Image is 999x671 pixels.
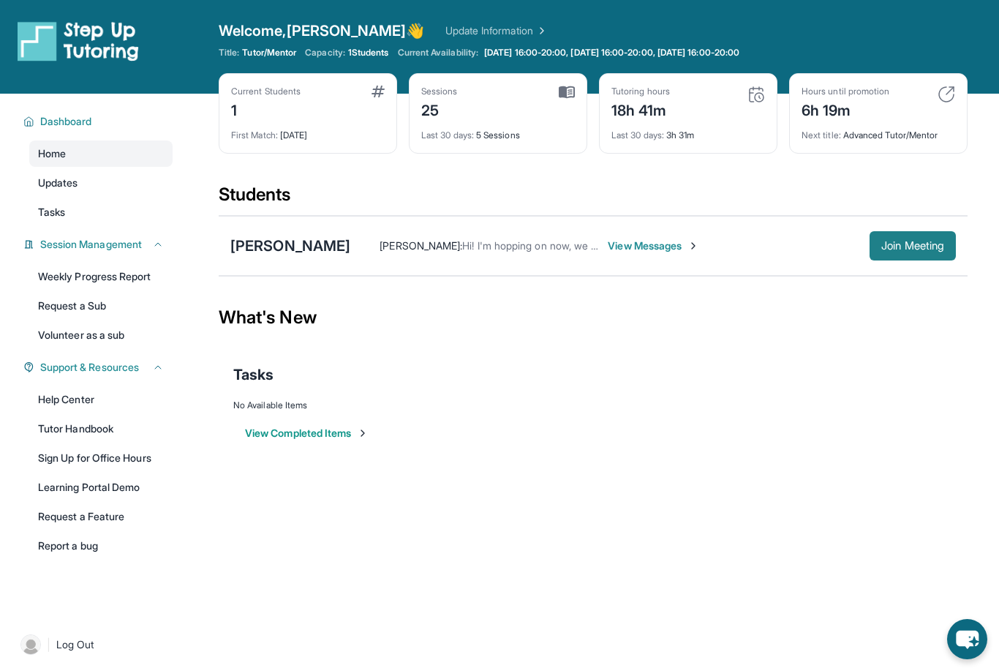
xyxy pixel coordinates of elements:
[481,47,742,59] a: [DATE] 16:00-20:00, [DATE] 16:00-20:00, [DATE] 16:00-20:00
[611,121,765,141] div: 3h 31m
[29,263,173,290] a: Weekly Progress Report
[231,130,278,140] span: First Match :
[421,130,474,140] span: Last 30 days :
[34,114,164,129] button: Dashboard
[802,97,889,121] div: 6h 19m
[20,634,41,655] img: user-img
[231,97,301,121] div: 1
[29,445,173,471] a: Sign Up for Office Hours
[230,236,350,256] div: [PERSON_NAME]
[231,121,385,141] div: [DATE]
[881,241,944,250] span: Join Meeting
[372,86,385,97] img: card
[938,86,955,103] img: card
[421,86,458,97] div: Sessions
[611,130,664,140] span: Last 30 days :
[305,47,345,59] span: Capacity:
[802,121,955,141] div: Advanced Tutor/Mentor
[233,364,274,385] span: Tasks
[219,183,968,215] div: Students
[611,86,670,97] div: Tutoring hours
[29,533,173,559] a: Report a bug
[445,23,548,38] a: Update Information
[40,237,142,252] span: Session Management
[29,140,173,167] a: Home
[802,130,841,140] span: Next title :
[47,636,50,653] span: |
[29,322,173,348] a: Volunteer as a sub
[533,23,548,38] img: Chevron Right
[29,474,173,501] a: Learning Portal Demo
[38,146,66,161] span: Home
[40,114,92,129] span: Dashboard
[242,47,296,59] span: Tutor/Mentor
[233,400,953,411] div: No Available Items
[18,20,139,61] img: logo
[29,293,173,319] a: Request a Sub
[219,285,968,350] div: What's New
[56,637,94,652] span: Log Out
[484,47,739,59] span: [DATE] 16:00-20:00, [DATE] 16:00-20:00, [DATE] 16:00-20:00
[29,170,173,196] a: Updates
[947,619,987,659] button: chat-button
[380,239,462,252] span: [PERSON_NAME] :
[802,86,889,97] div: Hours until promotion
[245,426,369,441] button: View Completed Items
[398,47,478,59] span: Current Availability:
[348,47,389,59] span: 1 Students
[15,629,173,661] a: |Log Out
[38,176,78,190] span: Updates
[870,231,956,260] button: Join Meeting
[559,86,575,99] img: card
[219,20,425,41] span: Welcome, [PERSON_NAME] 👋
[40,360,139,375] span: Support & Resources
[34,237,164,252] button: Session Management
[29,386,173,413] a: Help Center
[29,199,173,225] a: Tasks
[611,97,670,121] div: 18h 41m
[421,97,458,121] div: 25
[747,86,765,103] img: card
[608,239,699,253] span: View Messages
[421,121,575,141] div: 5 Sessions
[687,240,699,252] img: Chevron-Right
[34,360,164,375] button: Support & Resources
[219,47,239,59] span: Title:
[231,86,301,97] div: Current Students
[38,205,65,220] span: Tasks
[29,503,173,530] a: Request a Feature
[462,239,753,252] span: Hi! I'm hopping on now, we can keep it short and sweet [DATE]
[29,416,173,442] a: Tutor Handbook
